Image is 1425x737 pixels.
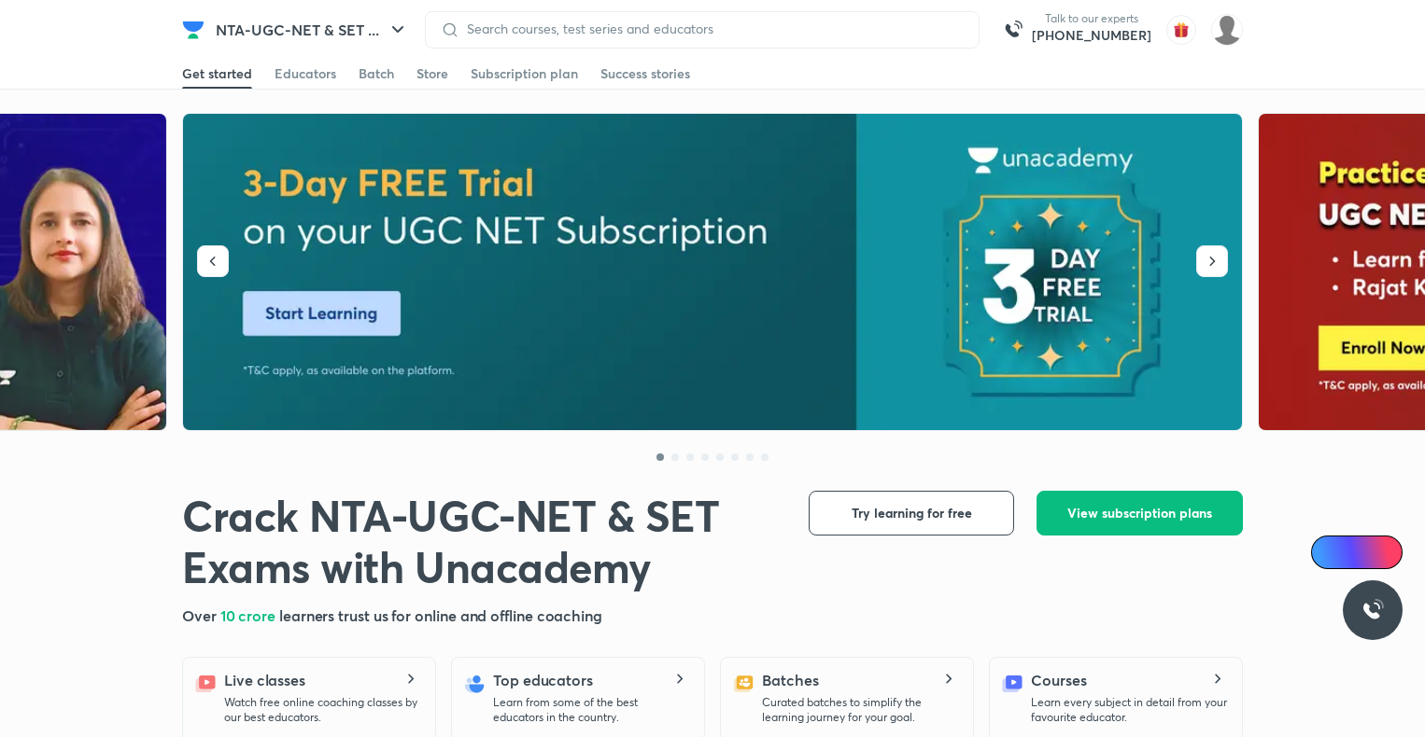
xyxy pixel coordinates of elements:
[416,59,448,89] a: Store
[493,695,689,725] p: Learn from some of the best educators in the country.
[1311,535,1403,569] a: Ai Doubts
[279,605,602,625] span: learners trust us for online and offline coaching
[224,669,305,691] h5: Live classes
[1211,14,1243,46] img: Durgesh kanwar
[471,64,578,83] div: Subscription plan
[600,59,690,89] a: Success stories
[182,64,252,83] div: Get started
[600,64,690,83] div: Success stories
[359,64,394,83] div: Batch
[1342,545,1391,560] span: Ai Doubts
[471,59,578,89] a: Subscription plan
[995,11,1032,49] img: call-us
[416,64,448,83] div: Store
[762,669,818,691] h5: Batches
[205,11,420,49] button: NTA-UGC-NET & SET ...
[182,491,779,593] h1: Crack NTA-UGC-NET & SET Exams with Unacademy
[1322,545,1337,560] img: Icon
[1166,15,1196,45] img: avatar
[852,504,972,522] span: Try learning for free
[182,19,205,41] img: Company Logo
[359,59,394,89] a: Batch
[1031,669,1086,691] h5: Courses
[182,605,220,625] span: Over
[224,695,420,725] p: Watch free online coaching classes by our best educators.
[459,21,964,36] input: Search courses, test series and educators
[275,59,336,89] a: Educators
[275,64,336,83] div: Educators
[1031,695,1227,725] p: Learn every subject in detail from your favourite educator.
[1362,599,1384,621] img: ttu
[809,491,1014,535] button: Try learning for free
[1032,26,1151,45] a: [PHONE_NUMBER]
[220,605,279,625] span: 10 crore
[493,669,593,691] h5: Top educators
[182,59,252,89] a: Get started
[1037,491,1243,535] button: View subscription plans
[1067,504,1212,522] span: View subscription plans
[1032,11,1151,26] p: Talk to our experts
[762,695,958,725] p: Curated batches to simplify the learning journey for your goal.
